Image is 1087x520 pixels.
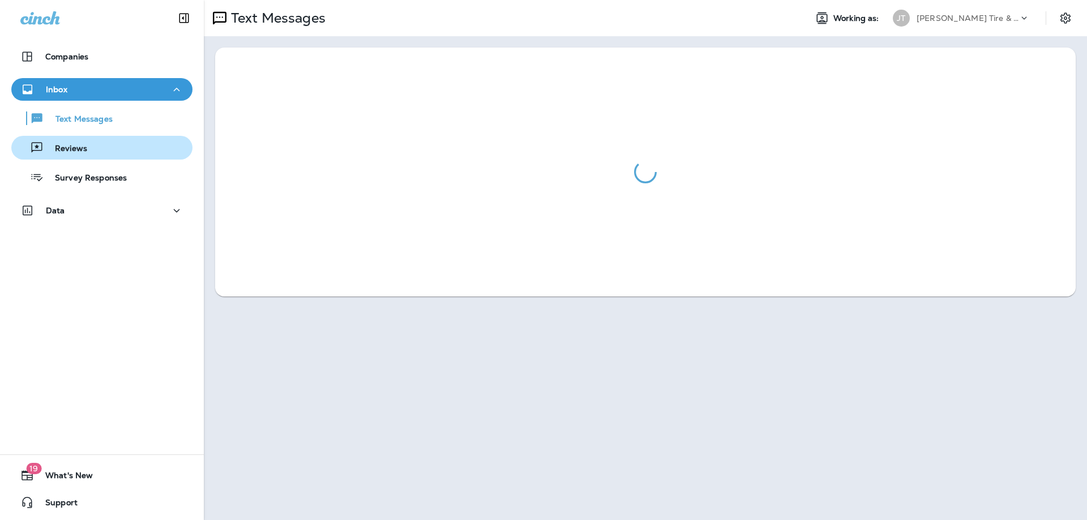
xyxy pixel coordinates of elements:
button: Support [11,491,192,514]
p: Text Messages [44,114,113,125]
span: Support [34,498,78,512]
p: Survey Responses [44,173,127,184]
p: Text Messages [226,10,326,27]
button: Settings [1055,8,1076,28]
p: Inbox [46,85,67,94]
div: JT [893,10,910,27]
span: 19 [26,463,41,474]
button: Inbox [11,78,192,101]
button: Collapse Sidebar [168,7,200,29]
p: Reviews [44,144,87,154]
button: Data [11,199,192,222]
p: [PERSON_NAME] Tire & Auto [917,14,1018,23]
button: Reviews [11,136,192,160]
button: Companies [11,45,192,68]
p: Companies [45,52,88,61]
span: What's New [34,471,93,484]
button: Survey Responses [11,165,192,189]
button: Text Messages [11,106,192,130]
button: 19What's New [11,464,192,487]
p: Data [46,206,65,215]
span: Working as: [833,14,881,23]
